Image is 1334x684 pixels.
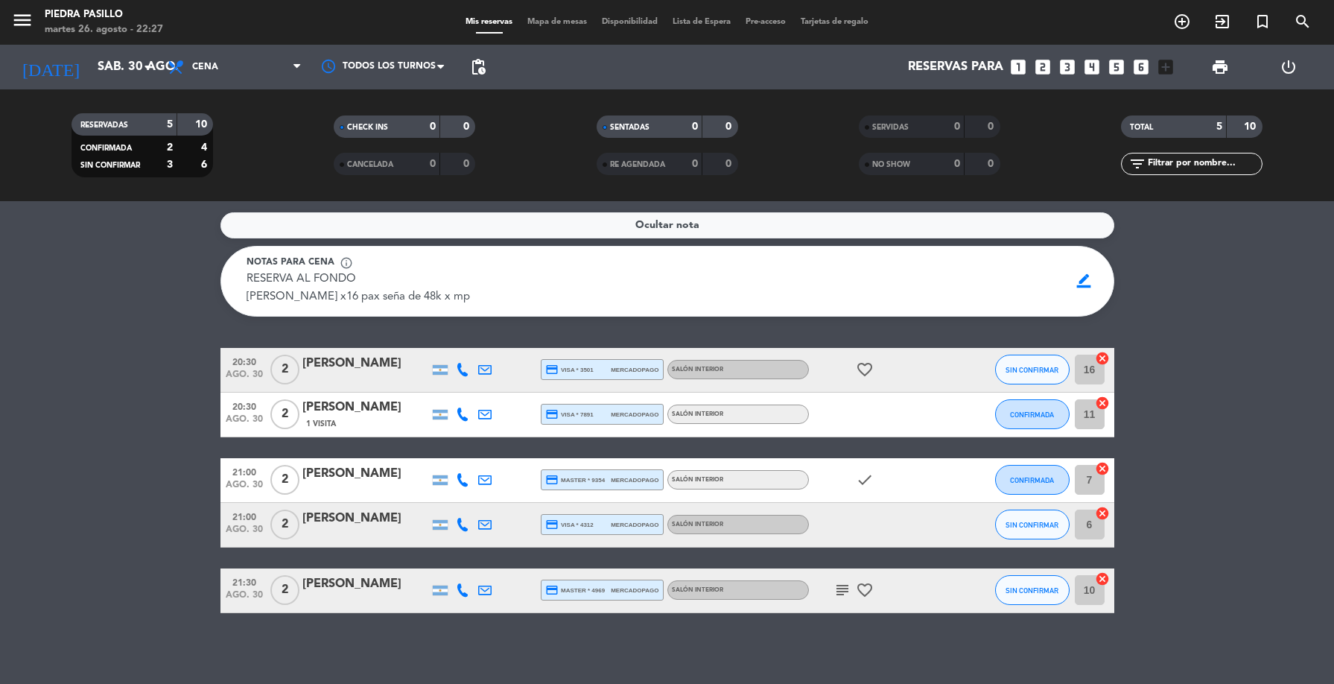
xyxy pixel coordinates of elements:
span: Disponibilidad [594,18,665,26]
i: favorite_border [856,581,874,599]
span: SIN CONFIRMAR [1006,366,1058,374]
div: [PERSON_NAME] [302,509,429,528]
span: 20:30 [226,398,263,415]
span: mercadopago [611,365,658,375]
i: credit_card [545,408,559,421]
span: RESERVADAS [80,121,128,129]
span: Reservas para [908,60,1003,75]
button: menu [11,9,34,37]
span: pending_actions [469,58,487,76]
button: SIN CONFIRMAR [995,510,1070,539]
strong: 10 [195,119,210,130]
strong: 2 [167,142,173,153]
span: CHECK INS [347,124,388,131]
span: CONFIRMADA [1010,476,1054,484]
strong: 0 [725,121,734,132]
span: RESERVA AL FONDO [PERSON_NAME] x16 pax seña de 48k x mp [247,273,470,303]
div: LOG OUT [1254,45,1323,89]
span: RE AGENDADA [610,161,665,168]
i: filter_list [1128,155,1146,173]
span: Salón Interior [672,587,723,593]
i: favorite_border [856,361,874,379]
strong: 4 [201,142,210,153]
span: Notas para cena [247,256,334,270]
span: mercadopago [611,475,658,485]
span: Mis reservas [458,18,520,26]
span: 2 [270,510,299,539]
span: 21:30 [226,574,263,591]
span: SENTADAS [610,124,649,131]
strong: 0 [988,159,997,169]
span: ago. 30 [226,480,263,497]
i: search [1294,13,1312,31]
span: ago. 30 [226,525,263,542]
strong: 0 [692,121,698,132]
span: visa * 7891 [545,408,594,421]
button: SIN CONFIRMAR [995,575,1070,605]
span: Salón Interior [672,477,723,483]
strong: 0 [692,159,698,169]
i: cancel [1095,396,1110,411]
strong: 10 [1244,121,1259,132]
span: 21:00 [226,508,263,525]
span: mercadopago [611,410,658,419]
strong: 0 [463,121,472,132]
div: [PERSON_NAME] [302,574,429,594]
span: Ocultar nota [635,217,699,234]
span: mercadopago [611,520,658,530]
span: TOTAL [1130,124,1153,131]
span: 2 [270,575,299,605]
div: [PERSON_NAME] [302,398,429,417]
span: ago. 30 [226,370,263,387]
strong: 0 [954,159,960,169]
span: print [1211,58,1229,76]
span: 1 Visita [306,418,336,430]
i: add_box [1156,57,1175,77]
span: CONFIRMADA [1010,411,1054,419]
span: SERVIDAS [872,124,909,131]
span: Tarjetas de regalo [793,18,876,26]
strong: 3 [167,159,173,170]
strong: 0 [954,121,960,132]
strong: 0 [430,121,436,132]
strong: 0 [988,121,997,132]
button: SIN CONFIRMAR [995,355,1070,384]
span: SIN CONFIRMAR [1006,521,1058,529]
i: cancel [1095,571,1110,586]
span: CANCELADA [347,161,393,168]
strong: 5 [1216,121,1222,132]
div: Piedra Pasillo [45,7,163,22]
span: SIN CONFIRMAR [1006,586,1058,595]
span: Cena [192,62,218,72]
i: looks_3 [1058,57,1077,77]
span: SIN CONFIRMAR [80,162,140,169]
i: credit_card [545,583,559,597]
span: 2 [270,355,299,384]
i: looks_4 [1082,57,1102,77]
i: looks_one [1009,57,1028,77]
span: ago. 30 [226,590,263,607]
div: martes 26. agosto - 22:27 [45,22,163,37]
span: master * 4969 [545,583,606,597]
i: looks_two [1033,57,1052,77]
span: 2 [270,465,299,495]
i: cancel [1095,461,1110,476]
span: ago. 30 [226,414,263,431]
i: subject [833,581,851,599]
span: visa * 3501 [545,363,594,376]
button: CONFIRMADA [995,465,1070,495]
span: mercadopago [611,586,658,595]
span: NO SHOW [872,161,910,168]
i: looks_6 [1131,57,1151,77]
strong: 0 [430,159,436,169]
i: turned_in_not [1254,13,1271,31]
span: info_outline [340,256,353,270]
input: Filtrar por nombre... [1146,156,1262,172]
i: menu [11,9,34,31]
span: Pre-acceso [738,18,793,26]
button: CONFIRMADA [995,399,1070,429]
span: border_color [1070,267,1099,295]
strong: 5 [167,119,173,130]
i: cancel [1095,506,1110,521]
i: credit_card [545,363,559,376]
